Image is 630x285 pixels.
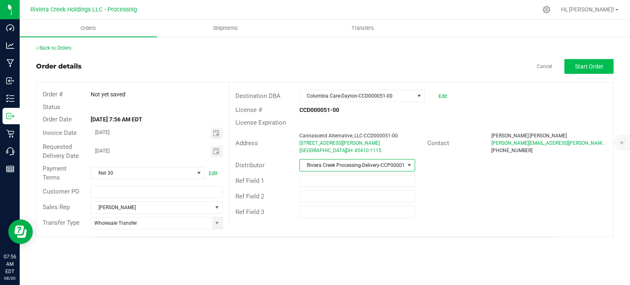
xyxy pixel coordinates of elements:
span: Toggle calendar [211,128,223,139]
span: Ref Field 2 [235,193,264,200]
a: Cancel [537,63,552,70]
span: [PERSON_NAME] [91,202,212,213]
span: Sales Rep [43,203,70,211]
span: Net 30 [91,167,194,179]
strong: CCD000051-00 [299,107,339,113]
span: Toggle calendar [211,146,223,157]
span: Transfer Type [43,219,80,226]
inline-svg: Outbound [6,112,14,120]
span: License # [235,106,262,114]
span: , [345,148,346,153]
span: [GEOGRAPHIC_DATA] [299,148,347,153]
span: Destination DBA [235,92,281,100]
inline-svg: Reports [6,165,14,173]
a: Shipments [157,20,294,37]
a: Orders [20,20,157,37]
div: Manage settings [541,6,552,14]
span: Riviera Creek Holdings LLC - Processing [30,6,137,13]
span: Status [43,103,60,111]
span: License Expiration [235,119,286,126]
span: Shipments [202,25,249,32]
span: Distributor [235,162,265,169]
a: Edit [209,170,217,176]
inline-svg: Dashboard [6,24,14,32]
span: Columbia Care-Dayton-CCD000051-00 [300,90,414,102]
span: Invoice Date [43,129,77,137]
span: Riviera Creek Processing-Delivery-CCP000014-00 [300,160,404,171]
span: Customer PO [43,188,79,195]
iframe: Resource center [8,219,33,244]
inline-svg: Analytics [6,41,14,50]
a: Transfers [294,20,432,37]
span: Ref Field 1 [235,177,264,185]
span: Hi, [PERSON_NAME]! [561,6,614,13]
span: Order Date [43,116,72,123]
inline-svg: Retail [6,130,14,138]
span: Requested Delivery Date [43,143,79,160]
strong: [DATE] 7:56 AM EDT [91,116,142,123]
p: 07:56 AM EDT [4,253,16,275]
span: Orders [69,25,107,32]
span: Order # [43,91,63,98]
button: Start Order [564,59,614,74]
a: Back to Orders [36,45,71,51]
p: 08/20 [4,275,16,281]
span: [PERSON_NAME] [530,133,567,139]
inline-svg: Call Center [6,147,14,155]
inline-svg: Inventory [6,94,14,103]
a: Edit [438,93,447,99]
inline-svg: Inbound [6,77,14,85]
span: Address [235,139,258,147]
span: 45410-1115 [354,148,381,153]
span: [PERSON_NAME] [491,133,529,139]
span: [PHONE_NUMBER] [491,148,532,153]
span: Ref Field 3 [235,208,264,216]
inline-svg: Manufacturing [6,59,14,67]
span: Start Order [575,63,603,70]
span: Cannascend Alternative, LLC-CCD000051-00 [299,133,398,139]
span: Contact [427,139,449,147]
span: Not yet saved [91,91,126,98]
span: [STREET_ADDRESS][PERSON_NAME] [299,140,380,146]
span: OH [346,148,353,153]
div: Order details [36,62,82,71]
span: Transfers [340,25,385,32]
span: Payment Terms [43,165,66,182]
